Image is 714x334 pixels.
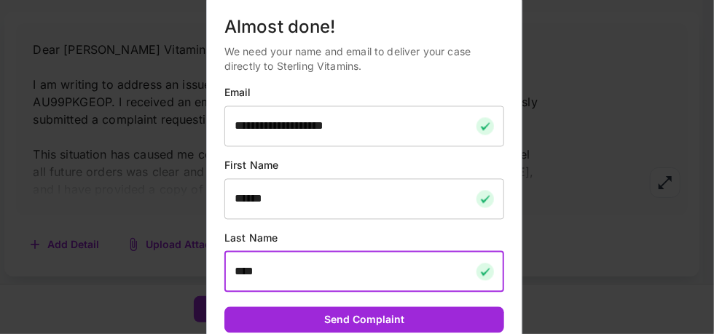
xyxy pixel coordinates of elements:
[224,158,504,172] p: First Name
[224,231,504,245] p: Last Name
[224,44,504,73] p: We need your name and email to deliver your case directly to Sterling Vitamins.
[476,190,494,207] img: checkmark
[224,85,504,100] p: Email
[476,117,494,135] img: checkmark
[224,306,504,333] button: Send Complaint
[476,263,494,280] img: checkmark
[224,15,504,39] h5: Almost done!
